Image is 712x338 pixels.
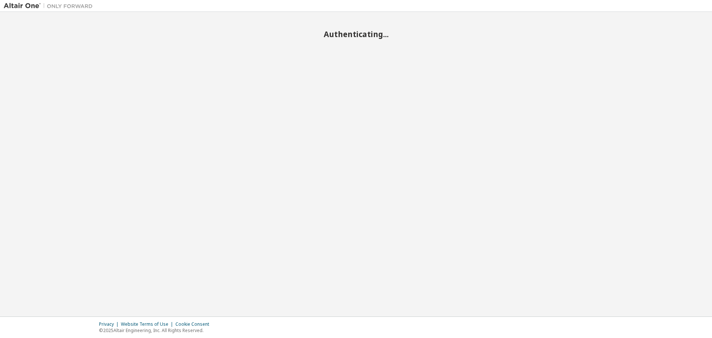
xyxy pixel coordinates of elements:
[175,321,214,327] div: Cookie Consent
[99,321,121,327] div: Privacy
[4,2,96,10] img: Altair One
[99,327,214,334] p: © 2025 Altair Engineering, Inc. All Rights Reserved.
[4,29,708,39] h2: Authenticating...
[121,321,175,327] div: Website Terms of Use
